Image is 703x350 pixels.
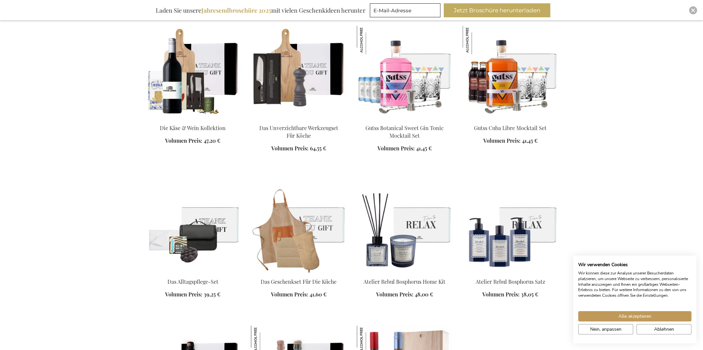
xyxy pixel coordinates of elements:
[370,3,440,17] input: E-Mail-Adresse
[165,137,220,145] a: Volumen Preis: 47,20 €
[363,278,445,285] a: Atelier Rebul Bosphorus Home Kit
[251,179,346,272] img: The Kitchen Gift Set
[251,26,346,119] img: Das Unverzichtbare Werkzeugset Für Köche
[444,3,550,17] button: Jetzt Broschüre herunterladen
[145,116,240,122] a: Die Käse & Wein Kollektion
[483,137,521,144] span: Volumen Preis:
[654,326,674,333] span: Ablehnen
[357,26,452,119] img: Gutss Botanical Sweet Gin Tonic Mocktail Set
[522,137,538,144] span: 41,45 €
[463,179,558,272] img: Atelier Rebul Bosphorus Set
[160,124,226,131] a: Die Käse & Wein Kollektion
[145,26,240,119] img: Die Käse & Wein Kollektion
[578,324,633,334] button: cookie Einstellungen anpassen
[310,145,326,152] span: 64,55 €
[271,145,326,152] a: Volumen Preis: 64,55 €
[578,311,691,321] button: Akzeptieren Sie alle cookies
[357,116,452,122] a: Gutss Botanical Sweet Gin Tonic Mocktail Set Gutss Botanical Sweet Gin Tonic Mocktail Set
[370,3,442,19] form: marketing offers and promotions
[376,291,413,298] span: Volumen Preis:
[310,291,327,298] span: 41,60 €
[578,270,691,298] p: Wir können diese zur Analyse unserer Besucherdaten platzieren, um unsere Webseite zu verbessern, ...
[251,270,346,276] a: The Kitchen Gift Set
[376,291,433,298] a: Volumen Preis: 48,00 €
[204,137,220,144] span: 47,20 €
[618,313,651,320] span: Alle akzeptieren
[365,124,444,139] a: Gutss Botanical Sweet Gin Tonic Mocktail Set
[416,145,432,152] span: 41,45 €
[145,270,240,276] a: The Everyday Care Kit
[357,26,385,54] img: Gutss Botanical Sweet Gin Tonic Mocktail Set
[271,291,308,298] span: Volumen Preis:
[463,26,558,119] img: Gutss Cuba Libre Mocktail Set
[167,278,218,285] a: Das Alltagspflege-Set
[521,291,538,298] span: 38,05 €
[259,124,338,139] a: Das Unverzichtbare Werkzeugset Für Köche
[204,291,220,298] span: 39,25 €
[483,137,538,145] a: Volumen Preis: 41,45 €
[251,116,346,122] a: Das Unverzichtbare Werkzeugset Für Köche
[463,26,491,54] img: Gutss Cuba Libre Mocktail Set
[691,8,695,12] img: Close
[474,124,547,131] a: Gutss Cuba Libre Mocktail Set
[590,326,621,333] span: Nein, anpassen
[271,291,327,298] a: Volumen Preis: 41,60 €
[482,291,520,298] span: Volumen Preis:
[415,291,433,298] span: 48,00 €
[357,270,452,276] a: Atelier Rebul Bosphorus Home Kit
[377,145,432,152] a: Volumen Preis: 41,45 €
[201,6,271,14] b: Jahresendbroschüre 2025
[153,3,368,17] div: Laden Sie unsere mit vielen Geschenkideen herunter
[636,324,691,334] button: Alle verweigern cookies
[377,145,415,152] span: Volumen Preis:
[165,137,202,144] span: Volumen Preis:
[463,116,558,122] a: Gutss Cuba Libre Mocktail Set Gutss Cuba Libre Mocktail Set
[165,291,202,298] span: Volumen Preis:
[689,6,697,14] div: Close
[463,270,558,276] a: Atelier Rebul Bosphorus Set
[271,145,309,152] span: Volumen Preis:
[482,291,538,298] a: Volumen Preis: 38,05 €
[261,278,337,285] a: Das Geschenkset Für Die Küche
[165,291,220,298] a: Volumen Preis: 39,25 €
[578,262,691,268] h2: Wir verwenden Cookies
[357,179,452,272] img: Atelier Rebul Bosphorus Home Kit
[145,179,240,272] img: The Everyday Care Kit
[476,278,545,285] a: Atelier Rebul Bosphorus Satz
